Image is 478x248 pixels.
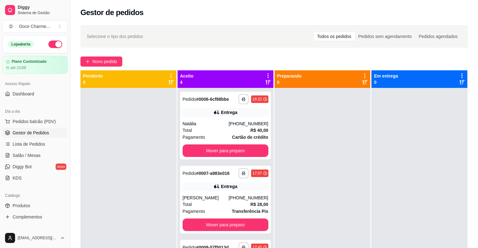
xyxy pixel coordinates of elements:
div: Pedidos agendados [415,32,461,41]
p: 0 [277,79,302,85]
strong: R$ 40,00 [250,128,268,133]
a: Plano Customizadoaté 21/09 [3,56,68,74]
button: Novo pedido [80,57,122,67]
a: Diggy Botnovo [3,162,68,172]
div: [PHONE_NUMBER] [228,121,268,127]
span: Pedido [183,97,196,102]
p: Em entrega [374,73,398,79]
div: Entrega [221,109,237,116]
span: Diggy [18,5,65,10]
span: Total [183,127,192,134]
span: Pagamento [183,208,205,215]
span: Salão / Mesas [13,152,41,159]
strong: # 0007-a983e016 [196,171,229,176]
button: Select a team [3,20,68,33]
div: Acesso Rápido [3,79,68,89]
div: Doce Charme ... [19,23,50,30]
strong: Transferência Pix [232,209,268,214]
p: Pendente [83,73,103,79]
article: até 21/09 [10,65,26,70]
span: Complementos [13,214,42,220]
div: Natália [183,121,229,127]
a: Dashboard [3,89,68,99]
div: [PHONE_NUMBER] [228,195,268,201]
span: Sistema de Gestão [18,10,65,15]
div: Pedidos sem agendamento [355,32,415,41]
div: Entrega [221,183,237,190]
div: [PERSON_NAME] [183,195,229,201]
span: Pagamento [183,134,205,141]
span: D [8,23,14,30]
span: Dashboard [13,91,34,97]
span: Diggy Bot [13,164,32,170]
button: Mover para preparo [183,218,268,231]
button: [EMAIL_ADDRESS][DOMAIN_NAME] [3,230,68,245]
p: 4 [180,79,194,85]
a: Produtos [3,201,68,211]
button: Pedidos balcão (PDV) [3,116,68,127]
div: Dia a dia [3,106,68,116]
p: Aceito [180,73,194,79]
strong: R$ 28,00 [250,202,268,207]
span: Lista de Pedidos [13,141,45,147]
span: Selecione o tipo dos pedidos [87,33,143,40]
span: Gestor de Pedidos [13,130,49,136]
p: Preparando [277,73,302,79]
a: Complementos [3,212,68,222]
div: Todos os pedidos [314,32,355,41]
p: 0 [374,79,398,85]
a: Salão / Mesas [3,150,68,160]
div: Catálogo [3,191,68,201]
span: Produtos [13,202,30,209]
div: 16:22 [252,97,262,102]
span: Pedidos balcão (PDV) [13,118,56,125]
div: 17:07 [252,171,262,176]
strong: # 0006-6cf88bbe [196,97,229,102]
span: Total [183,201,192,208]
p: 0 [83,79,103,85]
strong: Cartão de crédito [232,135,268,140]
div: Loja aberta [8,41,34,48]
button: Alterar Status [48,40,62,48]
a: DiggySistema de Gestão [3,3,68,18]
a: KDS [3,173,68,183]
span: [EMAIL_ADDRESS][DOMAIN_NAME] [18,235,58,240]
button: Mover para preparo [183,144,268,157]
a: Lista de Pedidos [3,139,68,149]
span: Novo pedido [92,58,117,65]
article: Plano Customizado [12,59,47,64]
span: Pedido [183,171,196,176]
a: Gestor de Pedidos [3,128,68,138]
span: KDS [13,175,22,181]
span: plus [85,59,90,64]
h2: Gestor de pedidos [80,8,144,18]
